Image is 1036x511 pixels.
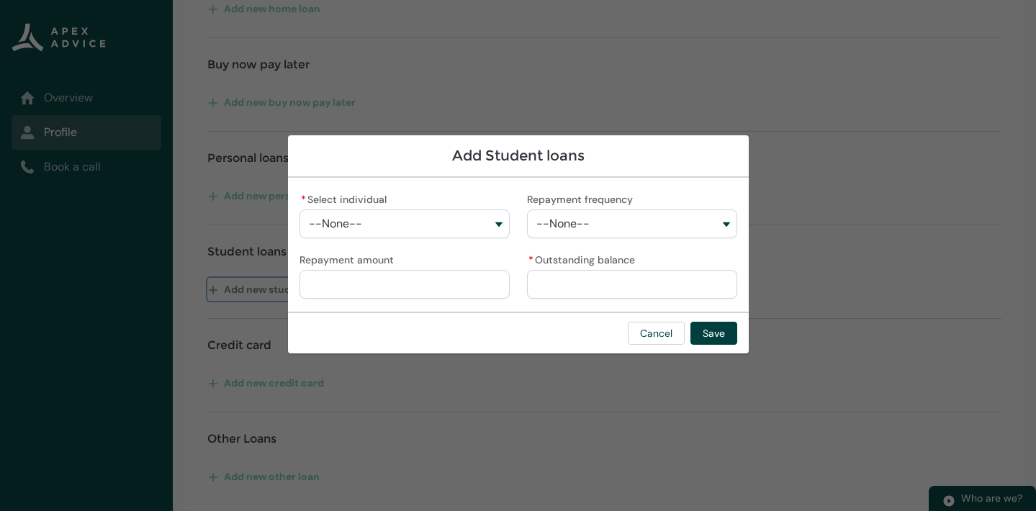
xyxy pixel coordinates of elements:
[301,193,306,206] abbr: required
[527,209,737,238] button: Repayment frequency
[299,250,400,267] label: Repayment amount
[299,189,392,207] label: Select individual
[527,250,641,267] label: Outstanding balance
[299,147,737,165] h1: Add Student loans
[309,217,362,230] span: --None--
[299,209,510,238] button: Select individual
[628,322,685,345] button: Cancel
[690,322,737,345] button: Save
[527,189,639,207] label: Repayment frequency
[536,217,590,230] span: --None--
[528,253,533,266] abbr: required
